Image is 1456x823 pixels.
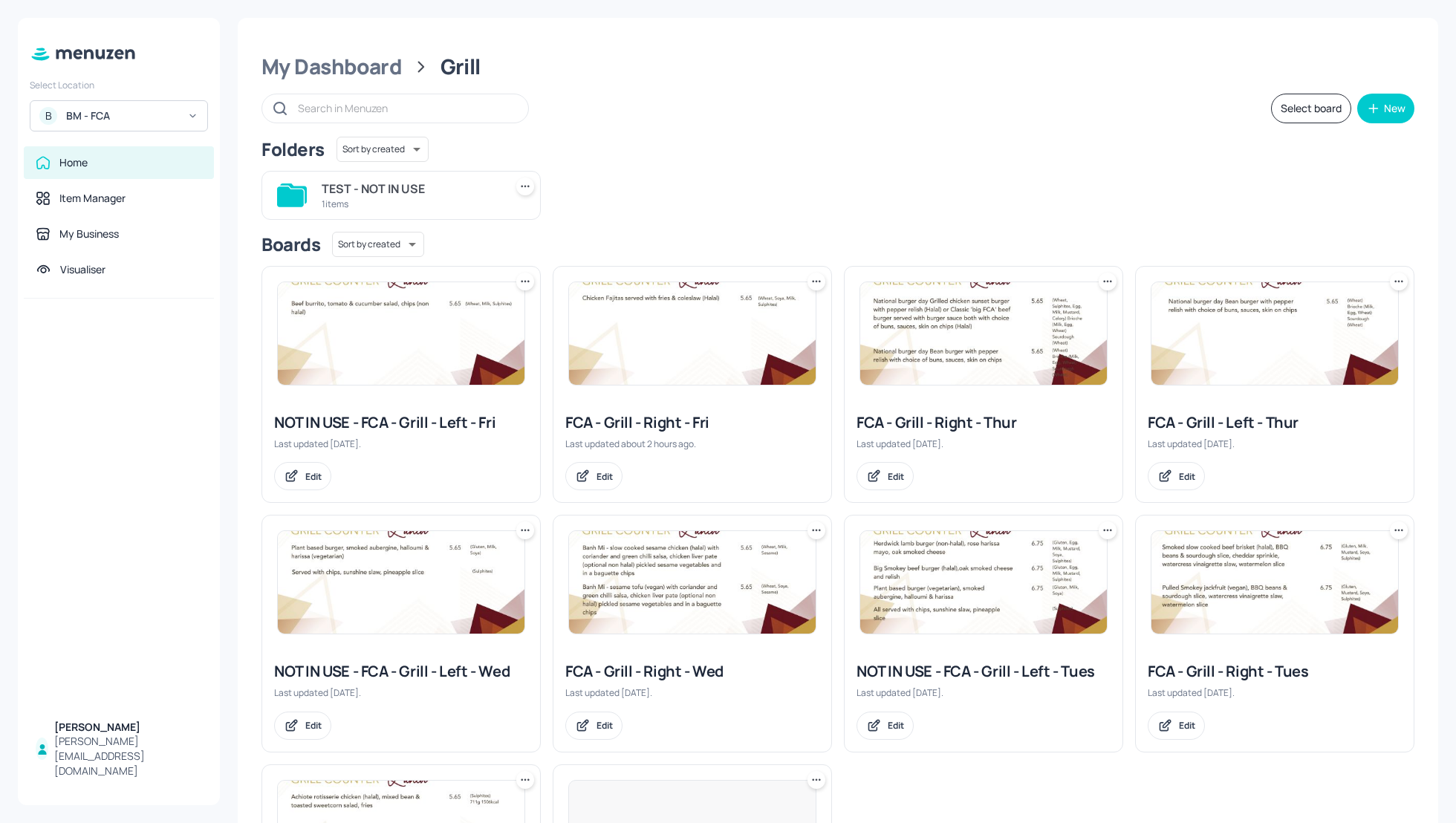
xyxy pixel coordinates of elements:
img: 2025-07-23-1753258673649xia23s8o6se.jpeg [278,531,524,634]
div: FCA - Grill - Right - Wed [565,661,819,682]
div: BM - FCA [66,108,178,123]
div: TEST - NOT IN USE [322,180,498,198]
div: Visualiser [60,262,105,277]
div: Edit [888,719,904,732]
div: Grill [441,53,481,80]
div: FCA - Grill - Left - Thur [1148,412,1402,433]
div: Last updated [DATE]. [1148,437,1402,450]
div: Last updated [DATE]. [565,686,819,699]
div: Item Manager [59,191,126,206]
div: My Dashboard [261,53,402,80]
div: Edit [1179,470,1195,483]
div: Last updated [DATE]. [857,686,1111,699]
div: NOT IN USE - FCA - Grill - Left - Tues [857,661,1111,682]
div: [PERSON_NAME][EMAIL_ADDRESS][DOMAIN_NAME] [54,734,202,778]
div: Edit [305,470,322,483]
img: 2025-08-28-1756375040474vfx8dy3pq7r.jpeg [1151,282,1398,385]
button: New [1357,94,1414,123]
div: [PERSON_NAME] [54,720,202,735]
div: Last updated [DATE]. [274,686,528,699]
img: 2025-08-27-1756290796048tb6qcxvrwrd.jpeg [569,531,816,634]
div: Folders [261,137,325,161]
div: New [1384,103,1405,114]
div: FCA - Grill - Right - Fri [565,412,819,433]
img: 2025-08-19-1755600640947dzm90m7ui6k.jpeg [1151,531,1398,634]
div: FCA - Grill - Right - Thur [857,412,1111,433]
div: Last updated about 2 hours ago. [565,437,819,450]
img: 2025-06-20-17504157788830wquczswt1kl.jpeg [278,282,524,385]
div: 1 items [322,198,498,210]
div: Last updated [DATE]. [1148,686,1402,699]
div: Edit [888,470,904,483]
div: Last updated [DATE]. [857,437,1111,450]
div: Boards [261,232,320,256]
div: NOT IN USE - FCA - Grill - Left - Wed [274,661,528,682]
div: NOT IN USE - FCA - Grill - Left - Fri [274,412,528,433]
div: FCA - Grill - Right - Tues [1148,661,1402,682]
div: Sort by created [332,230,424,259]
div: Sort by created [337,134,429,164]
div: Edit [305,719,322,732]
div: Home [59,155,88,170]
input: Search in Menuzen [298,97,513,119]
img: 2025-07-22-1753183628977qch8dwr2d7i.jpeg [860,531,1107,634]
div: Select Location [30,79,208,91]
button: Select board [1271,94,1351,123]
img: 2025-08-29-17564588765275jx79n9hqgt.jpeg [569,282,816,385]
div: B [39,107,57,125]
div: Edit [597,470,613,483]
img: 2025-08-28-1756374607644b4bqyt742je.jpeg [860,282,1107,385]
div: Edit [1179,719,1195,732]
div: My Business [59,227,119,241]
div: Last updated [DATE]. [274,437,528,450]
div: Edit [597,719,613,732]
